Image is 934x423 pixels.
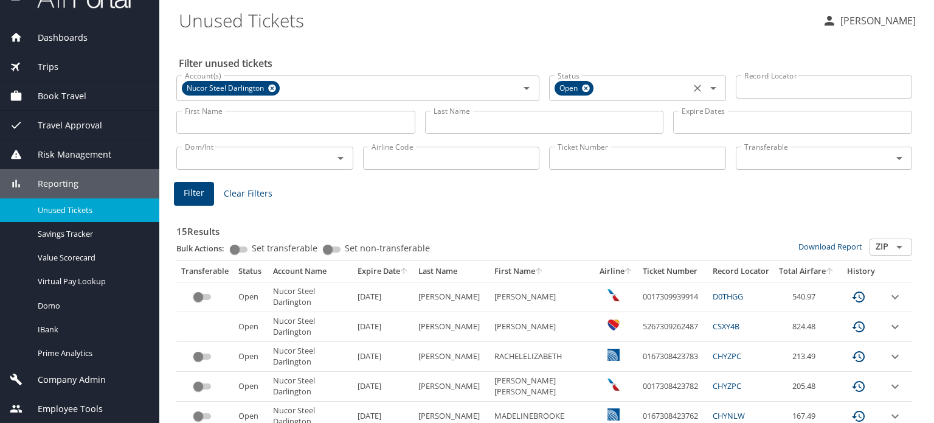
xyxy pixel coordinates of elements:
td: [PERSON_NAME] [413,342,489,372]
th: History [839,261,883,282]
button: Open [332,150,349,167]
img: United Airlines [607,349,620,361]
th: Account Name [268,261,353,282]
td: 0017308423782 [638,372,708,402]
td: 0167308423783 [638,342,708,372]
td: Open [233,282,268,312]
span: Clear Filters [224,186,272,201]
button: Open [891,150,908,167]
td: [DATE] [353,342,413,372]
a: CHYZPC [713,380,741,391]
img: American Airlines [607,289,620,301]
span: Trips [22,60,58,74]
button: [PERSON_NAME] [817,10,921,32]
span: Savings Tracker [38,228,145,240]
p: Bulk Actions: [176,243,234,254]
img: American Airlines [607,379,620,391]
a: CHYZPC [713,351,741,362]
th: Record Locator [708,261,774,282]
td: [DATE] [353,282,413,312]
td: Nucor Steel Darlington [268,312,353,342]
button: sort [400,268,409,276]
span: Dashboards [22,31,88,44]
td: 540.97 [774,282,839,312]
th: First Name [489,261,595,282]
td: Open [233,342,268,372]
td: Nucor Steel Darlington [268,342,353,372]
td: [PERSON_NAME] [413,282,489,312]
span: Employee Tools [22,402,103,416]
span: Set transferable [252,244,317,253]
button: Clear [689,80,706,97]
h1: Unused Tickets [179,1,812,39]
span: Nucor Steel Darlington [182,82,271,95]
div: Nucor Steel Darlington [182,81,280,96]
td: 824.48 [774,312,839,342]
td: Open [233,372,268,402]
span: Prime Analytics [38,348,145,359]
td: [PERSON_NAME] [413,372,489,402]
td: [DATE] [353,372,413,402]
th: Total Airfare [774,261,839,282]
th: Expire Date [353,261,413,282]
td: [PERSON_NAME] [489,282,595,312]
button: Open [891,239,908,256]
span: Travel Approval [22,119,102,132]
img: Southwest Airlines [607,319,620,331]
a: CHYNLW [713,410,745,421]
a: Download Report [798,241,862,252]
th: Ticket Number [638,261,708,282]
span: Filter [184,186,204,201]
button: expand row [888,290,902,304]
span: Company Admin [22,373,106,386]
td: [PERSON_NAME] [PERSON_NAME] [489,372,595,402]
td: RACHELELIZABETH [489,342,595,372]
span: Risk Management [22,148,111,161]
button: expand row [888,320,902,334]
span: IBank [38,324,145,335]
button: expand row [888,379,902,394]
button: Filter [174,182,214,206]
button: sort [624,268,633,276]
span: Open [555,82,585,95]
div: Transferable [181,266,229,277]
button: expand row [888,349,902,364]
span: Domo [38,300,145,312]
td: Nucor Steel Darlington [268,282,353,312]
span: Set non-transferable [345,244,430,253]
a: D0THGG [713,291,743,302]
button: sort [535,268,544,276]
th: Airline [595,261,638,282]
span: Book Travel [22,89,86,103]
td: 0017309939914 [638,282,708,312]
td: [PERSON_NAME] [413,312,489,342]
td: Open [233,312,268,342]
button: Clear Filters [219,183,277,205]
span: Virtual Pay Lookup [38,276,145,287]
td: [PERSON_NAME] [489,312,595,342]
div: Open [555,81,593,96]
img: United Airlines [607,408,620,421]
th: Status [233,261,268,282]
td: 205.48 [774,372,839,402]
td: 5267309262487 [638,312,708,342]
h2: Filter unused tickets [179,54,915,73]
span: Unused Tickets [38,205,145,216]
button: Open [705,80,722,97]
td: 213.49 [774,342,839,372]
p: [PERSON_NAME] [837,13,916,28]
h3: 15 Results [176,217,912,239]
button: sort [826,268,834,276]
span: Reporting [22,177,78,191]
button: Open [518,80,535,97]
span: Value Scorecard [38,252,145,264]
a: CSXY4B [713,321,739,332]
th: Last Name [413,261,489,282]
td: Nucor Steel Darlington [268,372,353,402]
td: [DATE] [353,312,413,342]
